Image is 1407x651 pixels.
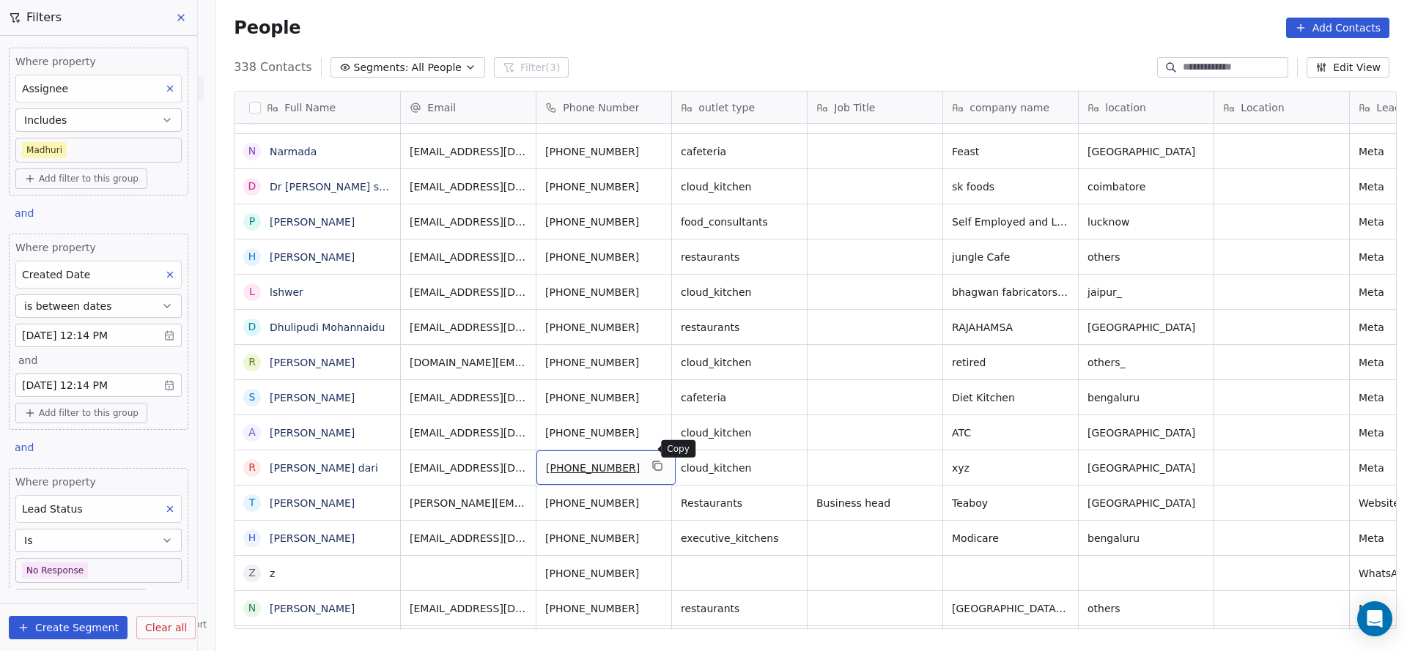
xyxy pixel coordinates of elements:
[536,92,671,123] div: Phone Number
[681,250,798,264] span: restaurants
[410,355,527,370] span: [DOMAIN_NAME][EMAIL_ADDRESS][DOMAIN_NAME]
[952,250,1069,264] span: jungle Cafe
[681,179,798,194] span: cloud_kitchen
[952,425,1069,440] span: ATC
[545,390,662,405] span: [PHONE_NUMBER]
[1087,496,1205,510] span: [GEOGRAPHIC_DATA]
[410,496,527,510] span: [PERSON_NAME][EMAIL_ADDRESS][DOMAIN_NAME]
[943,92,1078,123] div: company name
[952,461,1069,475] span: xyz
[354,60,409,75] span: Segments:
[270,181,413,193] a: Dr [PERSON_NAME] sactivel
[1105,100,1146,115] span: location
[1087,250,1205,264] span: others
[410,461,527,475] span: [EMAIL_ADDRESS][DOMAIN_NAME]
[270,321,385,333] a: Dhulipudi Mohannaidu
[401,92,536,123] div: Email
[410,144,527,159] span: [EMAIL_ADDRESS][DOMAIN_NAME]
[545,320,662,335] span: [PHONE_NUMBER]
[952,320,1069,335] span: RAJAHAMSA
[698,100,755,115] span: outlet type
[234,124,401,630] div: grid
[248,530,256,546] div: H
[410,320,527,335] span: [EMAIL_ADDRESS][DOMAIN_NAME]
[952,355,1069,370] span: retired
[681,601,798,616] span: restaurants
[1087,285,1205,300] span: jaipur_
[248,354,256,370] div: R
[410,390,527,405] span: [EMAIL_ADDRESS][DOMAIN_NAME]
[1087,601,1205,616] span: others
[672,92,807,123] div: outlet type
[681,425,798,440] span: cloud_kitchen
[1087,144,1205,159] span: [GEOGRAPHIC_DATA]
[545,531,662,546] span: [PHONE_NUMBER]
[681,390,798,405] span: cafeteria
[270,532,355,544] a: [PERSON_NAME]
[410,250,527,264] span: [EMAIL_ADDRESS][DOMAIN_NAME]
[545,144,662,159] span: [PHONE_NUMBER]
[284,100,336,115] span: Full Name
[494,57,569,78] button: Filter(3)
[545,355,662,370] span: [PHONE_NUMBER]
[952,285,1069,300] span: bhagwan fabricators & engineer's
[234,92,400,123] div: Full Name
[1087,320,1205,335] span: [GEOGRAPHIC_DATA]
[248,179,256,194] div: D
[952,531,1069,546] span: Modicare
[410,601,527,616] span: [EMAIL_ADDRESS][DOMAIN_NAME]
[816,496,934,510] span: Business head
[410,425,527,440] span: [EMAIL_ADDRESS][DOMAIN_NAME]
[270,392,355,403] a: [PERSON_NAME]
[952,179,1069,194] span: sk foods
[248,319,256,335] div: D
[545,601,662,616] span: [PHONE_NUMBER]
[681,144,798,159] span: cafeteria
[270,568,275,579] a: z
[545,496,662,510] span: [PHONE_NUMBER]
[952,390,1069,405] span: Diet Kitchen
[563,100,639,115] span: Phone Number
[410,215,527,229] span: [EMAIL_ADDRESS][DOMAIN_NAME]
[681,285,798,300] span: cloud_kitchen
[952,601,1069,616] span: [GEOGRAPHIC_DATA] [GEOGRAPHIC_DATA]
[1307,57,1389,78] button: Edit View
[1087,215,1205,229] span: lucknow
[1214,92,1349,123] div: Location
[1241,100,1284,115] span: Location
[952,215,1069,229] span: Self Employed and Loving It!
[1286,18,1389,38] button: Add Contacts
[545,179,662,194] span: [PHONE_NUMBER]
[412,60,462,75] span: All People
[681,531,798,546] span: executive_kitchens
[681,355,798,370] span: cloud_kitchen
[270,427,355,439] a: [PERSON_NAME]
[681,496,798,510] span: Restaurants
[545,566,662,581] span: [PHONE_NUMBER]
[248,600,256,616] div: N
[545,250,662,264] span: [PHONE_NUMBER]
[249,565,256,581] div: z
[1087,179,1205,194] span: coimbatore
[1087,390,1205,405] span: bengaluru
[667,443,690,455] p: Copy
[834,100,875,115] span: Job Title
[545,285,662,300] span: [PHONE_NUMBER]
[1087,355,1205,370] span: others_
[970,100,1049,115] span: company name
[808,92,942,123] div: Job Title
[248,144,256,159] div: N
[249,214,255,229] div: P
[410,285,527,300] span: [EMAIL_ADDRESS][DOMAIN_NAME]
[545,425,662,440] span: [PHONE_NUMBER]
[1079,92,1214,123] div: location
[270,251,355,263] a: [PERSON_NAME]
[270,357,355,368] a: [PERSON_NAME]
[270,286,303,298] a: lshwer
[270,146,317,157] a: Narmada
[248,460,256,475] div: R
[545,215,662,229] span: [PHONE_NUMBER]
[249,495,256,510] div: T
[410,179,527,194] span: [EMAIL_ADDRESS][DOMAIN_NAME]
[270,603,355,614] a: [PERSON_NAME]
